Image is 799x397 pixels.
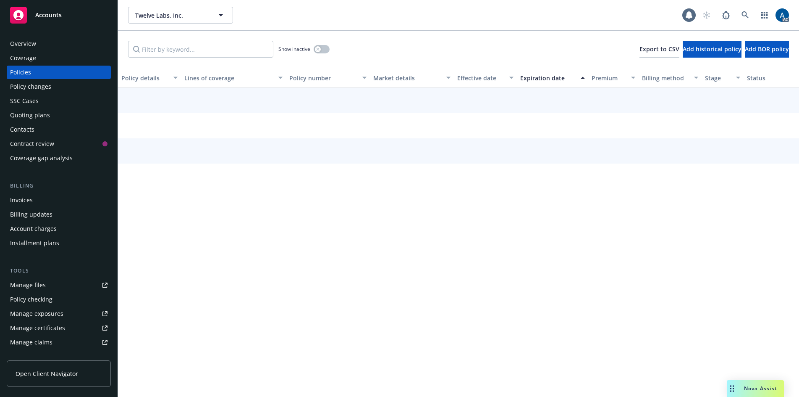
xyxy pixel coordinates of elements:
a: SSC Cases [7,94,111,108]
a: Billing updates [7,208,111,221]
button: Export to CSV [639,41,679,58]
a: Coverage gap analysis [7,151,111,165]
button: Premium [588,68,639,88]
a: Manage files [7,278,111,292]
button: Policy details [118,68,181,88]
span: Export to CSV [639,45,679,53]
div: Manage certificates [10,321,65,335]
span: Accounts [35,12,62,19]
a: Policy checking [7,293,111,306]
button: Expiration date [517,68,588,88]
span: Add historical policy [683,45,741,53]
a: Account charges [7,222,111,236]
div: Manage claims [10,336,52,349]
div: Policies [10,66,31,79]
div: Installment plans [10,236,59,250]
button: Lines of coverage [181,68,286,88]
a: Manage claims [7,336,111,349]
button: Add historical policy [683,41,741,58]
button: Market details [370,68,454,88]
a: Quoting plans [7,109,111,122]
span: Nova Assist [744,385,777,392]
img: photo [775,8,789,22]
button: Nova Assist [727,380,784,397]
div: Manage files [10,278,46,292]
div: Coverage [10,51,36,65]
div: Policy changes [10,80,51,93]
a: Manage exposures [7,307,111,320]
a: Contacts [7,123,111,136]
a: Invoices [7,193,111,207]
a: Search [737,7,754,24]
div: Policy number [289,74,357,82]
button: Twelve Labs, Inc. [128,7,233,24]
div: Manage exposures [10,307,63,320]
div: Premium [592,74,626,82]
input: Filter by keyword... [128,41,273,58]
span: Show inactive [278,45,310,53]
div: Invoices [10,193,33,207]
button: Effective date [454,68,517,88]
a: Overview [7,37,111,50]
button: Billing method [639,68,702,88]
div: Policy checking [10,293,52,306]
span: Twelve Labs, Inc. [135,11,208,20]
span: Add BOR policy [745,45,789,53]
a: Manage certificates [7,321,111,335]
div: Billing updates [10,208,52,221]
div: Account charges [10,222,57,236]
div: Quoting plans [10,109,50,122]
div: Status [747,74,798,82]
button: Policy number [286,68,370,88]
div: Stage [705,74,731,82]
div: Coverage gap analysis [10,151,73,165]
div: Billing method [642,74,689,82]
a: Contract review [7,137,111,151]
div: Drag to move [727,380,737,397]
div: Lines of coverage [184,74,273,82]
button: Add BOR policy [745,41,789,58]
div: Market details [373,74,441,82]
a: Start snowing [698,7,715,24]
div: Contract review [10,137,54,151]
div: Tools [7,267,111,275]
a: Policy changes [7,80,111,93]
div: Billing [7,182,111,190]
span: Open Client Navigator [16,369,78,378]
button: Stage [702,68,744,88]
div: Manage BORs [10,350,50,363]
div: SSC Cases [10,94,39,108]
div: Expiration date [520,74,576,82]
div: Overview [10,37,36,50]
a: Accounts [7,3,111,27]
a: Report a Bug [718,7,734,24]
a: Installment plans [7,236,111,250]
div: Effective date [457,74,504,82]
div: Policy details [121,74,168,82]
a: Switch app [756,7,773,24]
a: Manage BORs [7,350,111,363]
a: Policies [7,66,111,79]
a: Coverage [7,51,111,65]
div: Contacts [10,123,34,136]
